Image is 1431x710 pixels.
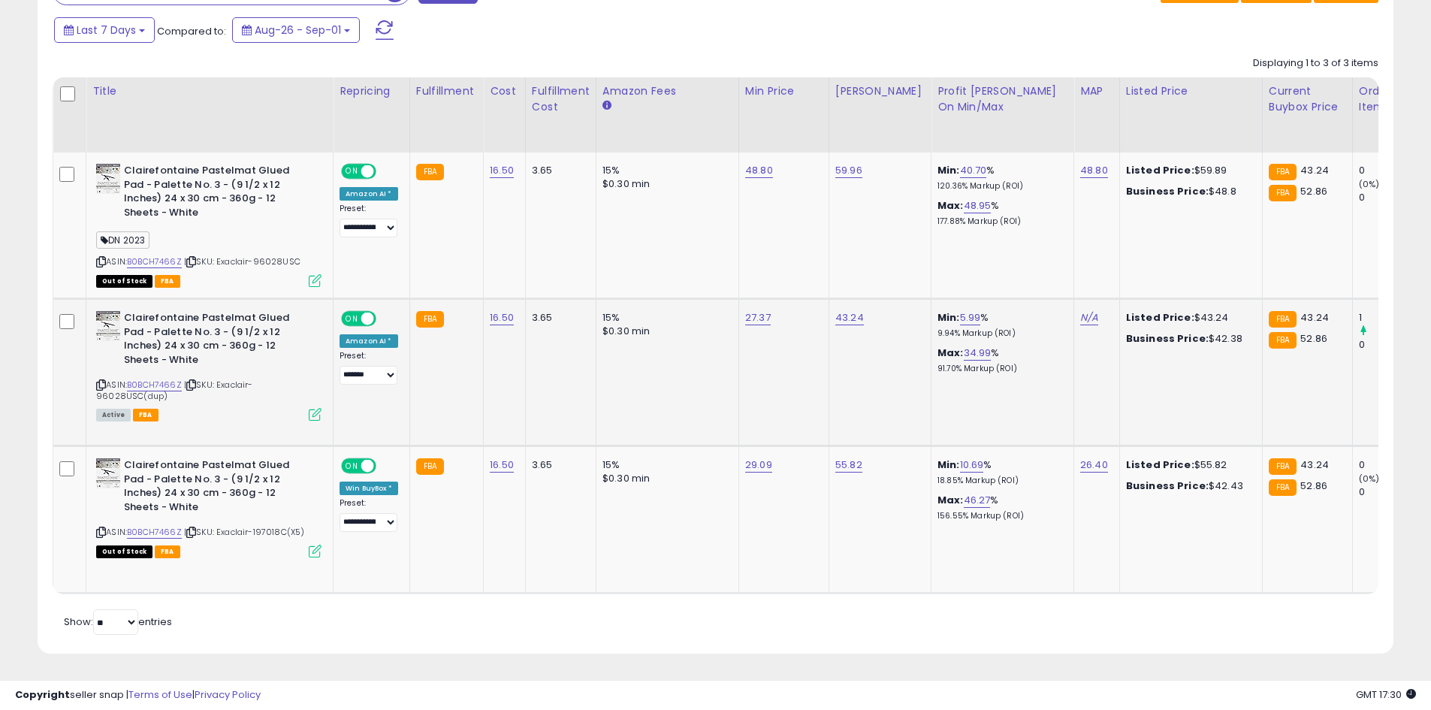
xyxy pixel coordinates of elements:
[835,83,925,99] div: [PERSON_NAME]
[1126,310,1194,325] b: Listed Price:
[937,511,1062,521] p: 156.55% Markup (ROI)
[937,476,1062,486] p: 18.85% Markup (ROI)
[1269,185,1297,201] small: FBA
[1300,479,1327,493] span: 52.86
[96,231,149,249] span: DN 2023
[964,346,992,361] a: 34.99
[374,460,398,473] span: OFF
[937,328,1062,339] p: 9.94% Markup (ROI)
[124,311,306,370] b: Clairefontaine Pastelmat Glued Pad - Palette No. 3 - (9 1/2 x 12 Inches) 24 x 30 cm - 360g - 12 S...
[1300,331,1327,346] span: 52.86
[937,181,1062,192] p: 120.36% Markup (ROI)
[1359,458,1420,472] div: 0
[1080,163,1108,178] a: 48.80
[416,458,444,475] small: FBA
[1359,83,1414,115] div: Ordered Items
[1359,473,1380,485] small: (0%)
[1359,164,1420,177] div: 0
[157,24,226,38] span: Compared to:
[937,83,1067,115] div: Profit [PERSON_NAME] on Min/Max
[490,458,514,473] a: 16.50
[937,494,1062,521] div: %
[1269,479,1297,496] small: FBA
[340,204,398,237] div: Preset:
[602,458,727,472] div: 15%
[340,482,398,495] div: Win BuyBox *
[374,165,398,178] span: OFF
[532,458,584,472] div: 3.65
[602,164,727,177] div: 15%
[602,311,727,325] div: 15%
[127,526,182,539] a: B0BCH7466Z
[127,255,182,268] a: B0BCH7466Z
[1269,83,1346,115] div: Current Buybox Price
[416,164,444,180] small: FBA
[937,198,964,213] b: Max:
[96,458,322,556] div: ASIN:
[1126,163,1194,177] b: Listed Price:
[96,164,120,194] img: 51PRlcloFCL._SL40_.jpg
[96,545,152,558] span: All listings that are currently out of stock and unavailable for purchase on Amazon
[15,687,70,702] strong: Copyright
[15,688,261,702] div: seller snap | |
[124,458,306,518] b: Clairefontaine Pastelmat Glued Pad - Palette No. 3 - (9 1/2 x 12 Inches) 24 x 30 cm - 360g - 12 S...
[532,311,584,325] div: 3.65
[964,493,991,508] a: 46.27
[96,164,322,286] div: ASIN:
[964,198,992,213] a: 48.95
[532,164,584,177] div: 3.65
[343,460,361,473] span: ON
[937,199,1062,227] div: %
[1356,687,1416,702] span: 2025-09-9 17:30 GMT
[54,17,155,43] button: Last 7 Days
[960,310,981,325] a: 5.99
[960,458,984,473] a: 10.69
[835,458,862,473] a: 55.82
[1269,332,1297,349] small: FBA
[937,346,964,360] b: Max:
[937,458,960,472] b: Min:
[343,313,361,325] span: ON
[602,99,611,113] small: Amazon Fees.
[1126,83,1256,99] div: Listed Price
[1359,485,1420,499] div: 0
[602,83,732,99] div: Amazon Fees
[1126,458,1251,472] div: $55.82
[1080,310,1098,325] a: N/A
[96,311,120,341] img: 51PRlcloFCL._SL40_.jpg
[340,334,398,348] div: Amazon AI *
[340,351,398,385] div: Preset:
[602,325,727,338] div: $0.30 min
[937,364,1062,374] p: 91.70% Markup (ROI)
[1126,458,1194,472] b: Listed Price:
[745,458,772,473] a: 29.09
[1300,458,1329,472] span: 43.24
[745,163,773,178] a: 48.80
[937,310,960,325] b: Min:
[1126,479,1251,493] div: $42.43
[1126,185,1251,198] div: $48.8
[937,493,964,507] b: Max:
[340,498,398,532] div: Preset:
[1126,311,1251,325] div: $43.24
[1300,310,1329,325] span: 43.24
[490,310,514,325] a: 16.50
[416,311,444,328] small: FBA
[96,275,152,288] span: All listings that are currently out of stock and unavailable for purchase on Amazon
[532,83,590,115] div: Fulfillment Cost
[127,379,182,391] a: B0BCH7466Z
[1269,164,1297,180] small: FBA
[255,23,341,38] span: Aug-26 - Sep-01
[1080,458,1108,473] a: 26.40
[1269,458,1297,475] small: FBA
[835,163,862,178] a: 59.96
[937,216,1062,227] p: 177.88% Markup (ROI)
[1080,83,1113,99] div: MAP
[1359,311,1420,325] div: 1
[745,83,823,99] div: Min Price
[77,23,136,38] span: Last 7 Days
[340,187,398,201] div: Amazon AI *
[937,163,960,177] b: Min:
[1269,311,1297,328] small: FBA
[343,165,361,178] span: ON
